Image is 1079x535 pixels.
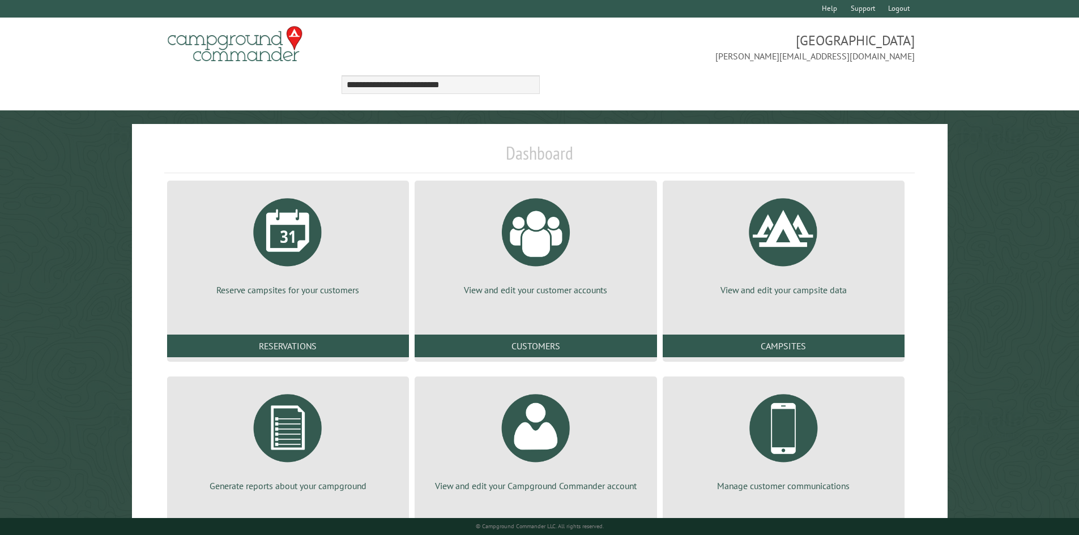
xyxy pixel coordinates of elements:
[476,523,604,530] small: © Campground Commander LLC. All rights reserved.
[181,386,395,492] a: Generate reports about your campground
[428,190,643,296] a: View and edit your customer accounts
[181,190,395,296] a: Reserve campsites for your customers
[428,480,643,492] p: View and edit your Campground Commander account
[164,22,306,66] img: Campground Commander
[676,386,891,492] a: Manage customer communications
[415,335,656,357] a: Customers
[181,284,395,296] p: Reserve campsites for your customers
[676,190,891,296] a: View and edit your campsite data
[663,335,905,357] a: Campsites
[676,480,891,492] p: Manage customer communications
[164,142,915,173] h1: Dashboard
[428,386,643,492] a: View and edit your Campground Commander account
[428,284,643,296] p: View and edit your customer accounts
[676,284,891,296] p: View and edit your campsite data
[181,480,395,492] p: Generate reports about your campground
[540,31,915,63] span: [GEOGRAPHIC_DATA] [PERSON_NAME][EMAIL_ADDRESS][DOMAIN_NAME]
[167,335,409,357] a: Reservations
